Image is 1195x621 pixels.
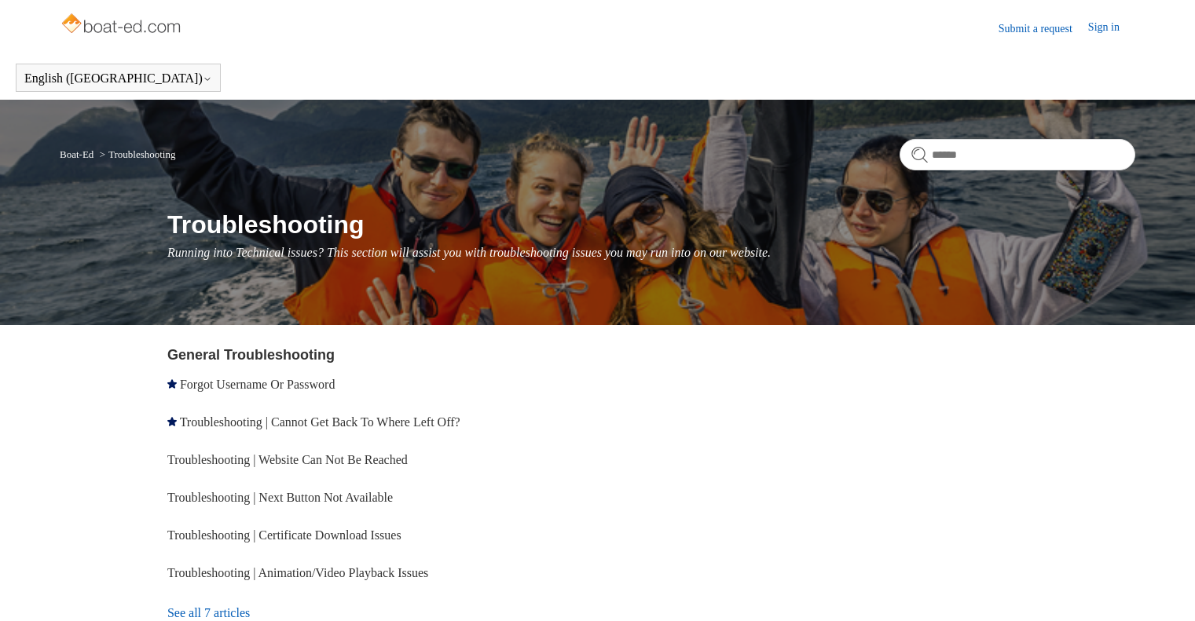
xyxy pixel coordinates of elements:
svg: Promoted article [167,379,177,389]
a: Troubleshooting | Website Can Not Be Reached [167,453,408,466]
a: Forgot Username Or Password [180,378,335,391]
a: Troubleshooting | Animation/Video Playback Issues [167,566,428,579]
li: Troubleshooting [97,148,176,160]
button: English ([GEOGRAPHIC_DATA]) [24,71,212,86]
a: Boat-Ed [60,148,93,160]
svg: Promoted article [167,417,177,426]
a: Troubleshooting | Next Button Not Available [167,491,393,504]
a: Troubleshooting | Cannot Get Back To Where Left Off? [180,415,460,429]
input: Search [900,139,1135,170]
a: Sign in [1088,19,1135,38]
p: Running into Technical issues? This section will assist you with troubleshooting issues you may r... [167,243,1135,262]
a: General Troubleshooting [167,347,335,363]
h1: Troubleshooting [167,206,1135,243]
img: Boat-Ed Help Center home page [60,9,185,41]
a: Troubleshooting | Certificate Download Issues [167,528,401,542]
li: Boat-Ed [60,148,97,160]
a: Submit a request [999,20,1088,37]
